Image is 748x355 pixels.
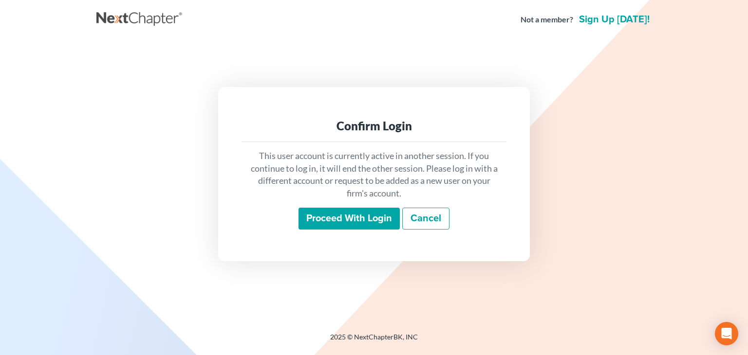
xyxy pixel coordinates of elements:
div: Open Intercom Messenger [715,322,738,345]
div: Confirm Login [249,118,499,134]
a: Cancel [402,208,449,230]
input: Proceed with login [299,208,400,230]
div: 2025 © NextChapterBK, INC [96,332,652,350]
a: Sign up [DATE]! [577,15,652,24]
p: This user account is currently active in another session. If you continue to log in, it will end ... [249,150,499,200]
strong: Not a member? [521,14,573,25]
